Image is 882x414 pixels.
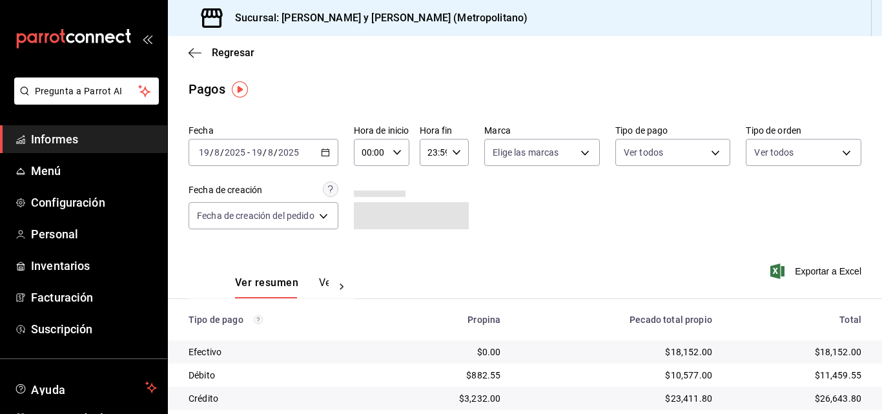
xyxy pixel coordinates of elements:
font: Hora de inicio [354,125,409,136]
input: -- [267,147,274,158]
button: Regresar [189,47,254,59]
font: Ver todos [624,147,663,158]
img: Marcador de información sobre herramientas [232,81,248,98]
font: Regresar [212,47,254,59]
input: ---- [224,147,246,158]
font: Marca [484,125,511,136]
font: Tipo de pago [615,125,668,136]
font: / [210,147,214,158]
svg: Los pagos realizados con Pay y otras terminales son montos brutos. [254,315,263,324]
font: Informes [31,132,78,146]
font: Exportar a Excel [795,266,861,276]
font: Tipo de orden [746,125,801,136]
font: Hora fin [420,125,453,136]
font: Total [839,315,861,325]
font: Ver resumen [235,276,298,289]
font: Ver todos [754,147,794,158]
font: / [220,147,224,158]
font: Configuración [31,196,105,209]
font: / [263,147,267,158]
font: Personal [31,227,78,241]
font: - [247,147,250,158]
font: Inventarios [31,259,90,273]
font: $10,577.00 [665,370,712,380]
font: $18,152.00 [815,347,862,357]
font: Débito [189,370,215,380]
font: Fecha de creación [189,185,262,195]
input: -- [214,147,220,158]
input: ---- [278,147,300,158]
font: Pecado total propio [630,315,712,325]
font: $11,459.55 [815,370,862,380]
font: Pagos [189,81,225,97]
input: -- [198,147,210,158]
button: Exportar a Excel [773,264,861,279]
font: Crédito [189,393,218,404]
font: Elige las marcas [493,147,559,158]
font: Facturación [31,291,93,304]
font: $3,232.00 [459,393,500,404]
font: Ver pagos [319,276,367,289]
font: Propina [467,315,500,325]
button: Pregunta a Parrot AI [14,78,159,105]
font: Tipo de pago [189,315,243,325]
font: $0.00 [477,347,501,357]
font: / [274,147,278,158]
font: $882.55 [466,370,500,380]
a: Pregunta a Parrot AI [9,94,159,107]
font: Suscripción [31,322,92,336]
font: Efectivo [189,347,221,357]
font: $26,643.80 [815,393,862,404]
font: $23,411.80 [665,393,712,404]
input: -- [251,147,263,158]
font: Fecha [189,125,214,136]
button: abrir_cajón_menú [142,34,152,44]
font: Pregunta a Parrot AI [35,86,123,96]
font: $18,152.00 [665,347,712,357]
font: Fecha de creación del pedido [197,211,314,221]
div: pestañas de navegación [235,276,329,298]
font: Ayuda [31,383,66,397]
font: Menú [31,164,61,178]
font: Sucursal: [PERSON_NAME] y [PERSON_NAME] (Metropolitano) [235,12,528,24]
